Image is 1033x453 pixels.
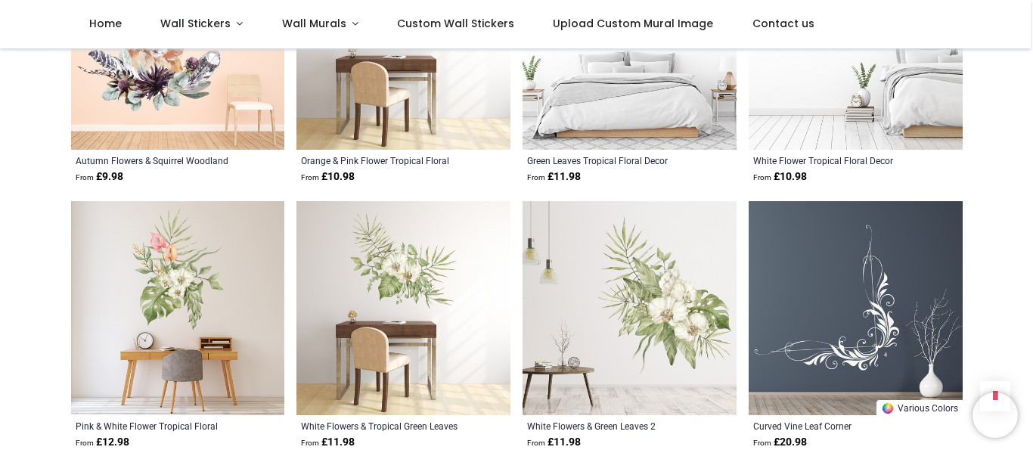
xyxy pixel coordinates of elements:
[76,420,240,432] a: Pink & White Flower Tropical Floral Decor
[753,154,917,166] a: White Flower Tropical Floral Decor
[76,169,123,185] strong: £ 9.98
[76,435,129,450] strong: £ 12.98
[76,154,240,166] a: Autumn Flowers & Squirrel Woodland Animal
[76,173,94,182] span: From
[753,173,771,182] span: From
[527,154,691,166] a: Green Leaves Tropical Floral Decor
[301,169,355,185] strong: £ 10.98
[527,420,691,432] a: White Flowers & Green Leaves 2 Tropical Floral
[527,435,581,450] strong: £ 11.98
[160,16,231,31] span: Wall Stickers
[301,420,465,432] a: White Flowers & Tropical Green Leaves
[753,435,807,450] strong: £ 20.98
[301,435,355,450] strong: £ 11.98
[301,439,319,447] span: From
[282,16,346,31] span: Wall Murals
[749,201,963,415] img: Curved Vine Leaf Corner Wall Sticker
[876,400,963,415] a: Various Colors
[523,201,737,415] img: White Flowers & Green Leaves 2 Tropical Floral Wall Sticker
[881,402,895,415] img: Color Wheel
[973,392,1018,438] iframe: Brevo live chat
[753,439,771,447] span: From
[553,16,713,31] span: Upload Custom Mural Image
[301,154,465,166] a: Orange & Pink Flower Tropical Floral
[76,439,94,447] span: From
[527,173,545,182] span: From
[753,169,807,185] strong: £ 10.98
[89,16,122,31] span: Home
[753,420,917,432] a: Curved Vine Leaf Corner
[397,16,514,31] span: Custom Wall Stickers
[71,201,285,415] img: Pink & White Flower Tropical Floral Decor Wall Sticker
[752,16,814,31] span: Contact us
[301,173,319,182] span: From
[527,169,581,185] strong: £ 11.98
[527,439,545,447] span: From
[296,201,510,415] img: White Flowers & Tropical Green Leaves Wall Sticker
